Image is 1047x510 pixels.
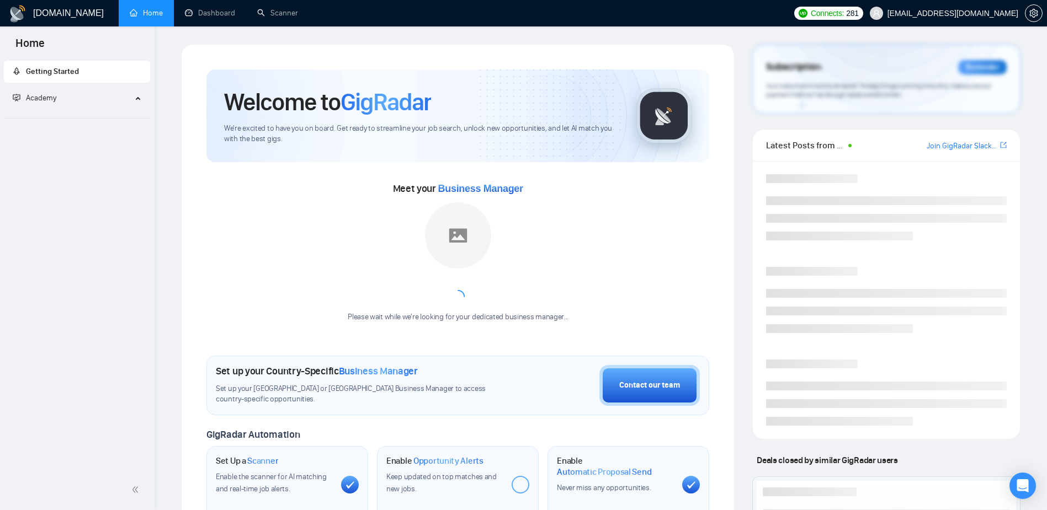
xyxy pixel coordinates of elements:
[557,483,651,492] span: Never miss any opportunities.
[4,61,150,83] li: Getting Started
[224,87,431,117] h1: Welcome to
[216,384,506,405] span: Set up your [GEOGRAPHIC_DATA] or [GEOGRAPHIC_DATA] Business Manager to access country-specific op...
[13,93,56,103] span: Academy
[9,5,26,23] img: logo
[341,312,575,323] div: Please wait while we're looking for your dedicated business manager...
[1025,9,1043,18] a: setting
[413,455,483,466] span: Opportunity Alerts
[206,428,300,441] span: GigRadar Automation
[4,114,150,121] li: Academy Homepage
[1000,140,1007,151] a: export
[13,67,20,75] span: rocket
[341,87,431,117] span: GigRadar
[7,35,54,58] span: Home
[1009,473,1036,499] div: Open Intercom Messenger
[13,94,20,101] span: fund-projection-screen
[619,379,680,391] div: Contact our team
[557,466,651,477] span: Automatic Proposal Send
[130,8,163,18] a: homeHome
[873,9,880,17] span: user
[339,365,418,377] span: Business Manager
[766,82,991,99] span: Your subscription will be renewed. To keep things running smoothly, make sure your payment method...
[766,58,821,77] span: Subscription
[766,138,844,152] span: Latest Posts from the GigRadar Community
[386,472,497,493] span: Keep updated on top matches and new jobs.
[958,60,1007,74] div: Reminder
[216,455,278,466] h1: Set Up a
[247,455,278,466] span: Scanner
[450,289,465,304] span: loading
[224,124,619,144] span: We're excited to have you on board. Get ready to streamline your job search, unlock new opportuni...
[216,365,418,377] h1: Set up your Country-Specific
[386,455,483,466] h1: Enable
[846,7,858,19] span: 281
[599,365,700,406] button: Contact our team
[799,9,807,18] img: upwork-logo.png
[927,140,998,152] a: Join GigRadar Slack Community
[393,182,523,195] span: Meet your
[636,88,692,143] img: gigradar-logo.png
[26,67,79,76] span: Getting Started
[811,7,844,19] span: Connects:
[438,183,523,194] span: Business Manager
[131,484,142,495] span: double-left
[752,450,902,470] span: Deals closed by similar GigRadar users
[216,472,327,493] span: Enable the scanner for AI matching and real-time job alerts.
[1025,4,1043,22] button: setting
[26,93,56,103] span: Academy
[185,8,235,18] a: dashboardDashboard
[257,8,298,18] a: searchScanner
[425,202,491,269] img: placeholder.png
[1000,141,1007,149] span: export
[557,455,673,477] h1: Enable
